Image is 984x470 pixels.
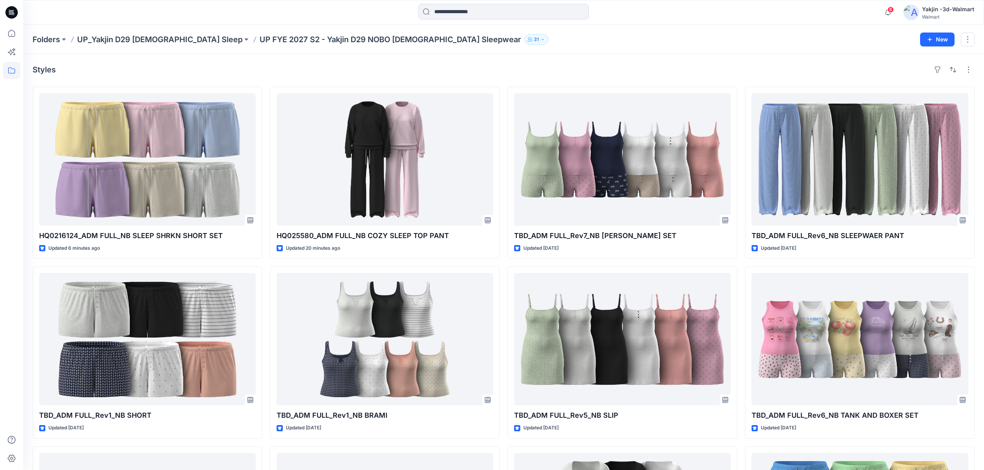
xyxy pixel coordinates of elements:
img: avatar [903,5,919,20]
button: 31 [524,34,549,45]
h4: Styles [33,65,56,74]
a: TBD_ADM FULL_Rev1_NB BRAMI [277,273,493,405]
a: TBD_ADM FULL_Rev7_NB CAMI BOXER SET [514,93,731,226]
p: TBD_ADM FULL_Rev6_NB TANK AND BOXER SET [752,410,968,421]
p: Updated 6 minutes ago [48,244,100,252]
a: HQ025580_ADM FULL_NB COZY SLEEP TOP PANT [277,93,493,226]
p: TBD_ADM FULL_Rev1_NB BRAMI [277,410,493,421]
p: Updated [DATE] [761,424,796,432]
a: UP_Yakjin D29 [DEMOGRAPHIC_DATA] Sleep [77,34,243,45]
p: TBD_ADM FULL_Rev6_NB SLEEPWAER PANT [752,230,968,241]
p: TBD_ADM FULL_Rev7_NB [PERSON_NAME] SET [514,230,731,241]
p: 31 [534,35,539,44]
p: Updated [DATE] [523,244,559,252]
p: TBD_ADM FULL_Rev5_NB SLIP [514,410,731,421]
p: HQ0216124_ADM FULL_NB SLEEP SHRKN SHORT SET [39,230,256,241]
p: Updated 20 minutes ago [286,244,340,252]
p: HQ025580_ADM FULL_NB COZY SLEEP TOP PANT [277,230,493,241]
a: TBD_ADM FULL_Rev1_NB SHORT [39,273,256,405]
p: TBD_ADM FULL_Rev1_NB SHORT [39,410,256,421]
p: Updated [DATE] [523,424,559,432]
p: UP FYE 2027 S2 - Yakjin D29 NOBO [DEMOGRAPHIC_DATA] Sleepwear [260,34,521,45]
p: Updated [DATE] [761,244,796,252]
div: Yakjin -3d-Walmart [922,5,974,14]
a: Folders [33,34,60,45]
a: TBD_ADM FULL_Rev6_NB SLEEPWAER PANT [752,93,968,226]
p: Updated [DATE] [286,424,321,432]
a: TBD_ADM FULL_Rev6_NB TANK AND BOXER SET [752,273,968,405]
a: TBD_ADM FULL_Rev5_NB SLIP [514,273,731,405]
a: HQ0216124_ADM FULL_NB SLEEP SHRKN SHORT SET [39,93,256,226]
span: 8 [888,7,894,13]
button: New [920,33,955,46]
p: Updated [DATE] [48,424,84,432]
div: Walmart [922,14,974,20]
